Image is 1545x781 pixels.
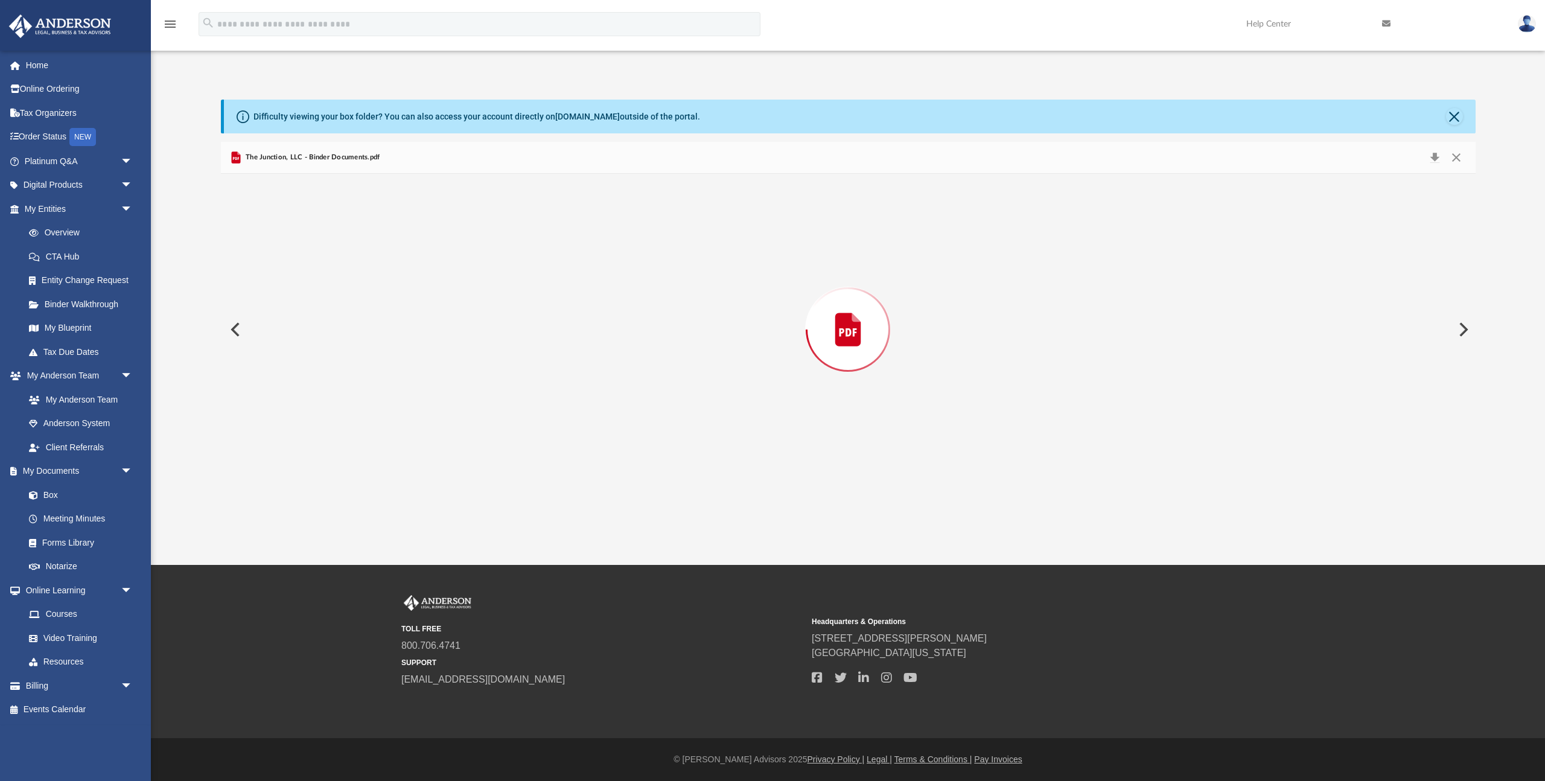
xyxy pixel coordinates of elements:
button: Close [1446,108,1463,125]
small: Headquarters & Operations [812,616,1214,627]
i: search [202,16,215,30]
a: Overview [17,221,151,245]
a: Tax Organizers [8,101,151,125]
small: SUPPORT [401,657,803,668]
span: arrow_drop_down [121,173,145,198]
a: Terms & Conditions | [894,754,972,764]
span: arrow_drop_down [121,149,145,174]
span: The Junction, LLC - Binder Documents.pdf [243,152,380,163]
div: © [PERSON_NAME] Advisors 2025 [151,753,1545,766]
div: Preview [221,142,1476,485]
img: User Pic [1518,15,1536,33]
button: Close [1445,149,1467,166]
a: [STREET_ADDRESS][PERSON_NAME] [812,633,987,643]
a: Privacy Policy | [808,754,865,764]
a: Entity Change Request [17,269,151,293]
a: Events Calendar [8,698,151,722]
a: Online Ordering [8,77,151,101]
a: Binder Walkthrough [17,292,151,316]
a: Box [17,483,139,507]
div: NEW [69,128,96,146]
div: Difficulty viewing your box folder? You can also access your account directly on outside of the p... [253,110,700,123]
button: Download [1424,149,1446,166]
a: Pay Invoices [974,754,1022,764]
a: Forms Library [17,531,139,555]
button: Previous File [221,313,247,346]
span: arrow_drop_down [121,674,145,698]
img: Anderson Advisors Platinum Portal [401,595,474,611]
a: Order StatusNEW [8,125,151,150]
a: [GEOGRAPHIC_DATA][US_STATE] [812,648,966,658]
a: My Entitiesarrow_drop_down [8,197,151,221]
span: arrow_drop_down [121,578,145,603]
a: Platinum Q&Aarrow_drop_down [8,149,151,173]
a: Courses [17,602,145,626]
a: 800.706.4741 [401,640,460,651]
img: Anderson Advisors Platinum Portal [5,14,115,38]
a: Client Referrals [17,435,145,459]
span: arrow_drop_down [121,197,145,222]
span: arrow_drop_down [121,364,145,389]
a: Digital Productsarrow_drop_down [8,173,151,197]
a: [EMAIL_ADDRESS][DOMAIN_NAME] [401,674,565,684]
a: menu [163,23,177,31]
a: Online Learningarrow_drop_down [8,578,145,602]
a: My Anderson Teamarrow_drop_down [8,364,145,388]
a: Resources [17,650,145,674]
a: Meeting Minutes [17,507,145,531]
small: TOLL FREE [401,623,803,634]
a: Home [8,53,151,77]
a: My Blueprint [17,316,145,340]
a: Legal | [867,754,892,764]
a: Anderson System [17,412,145,436]
button: Next File [1449,313,1476,346]
a: Billingarrow_drop_down [8,674,151,698]
a: CTA Hub [17,244,151,269]
a: [DOMAIN_NAME] [555,112,620,121]
a: Notarize [17,555,145,579]
a: Tax Due Dates [17,340,151,364]
a: Video Training [17,626,139,650]
i: menu [163,17,177,31]
a: My Anderson Team [17,387,139,412]
span: arrow_drop_down [121,459,145,484]
a: My Documentsarrow_drop_down [8,459,145,483]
